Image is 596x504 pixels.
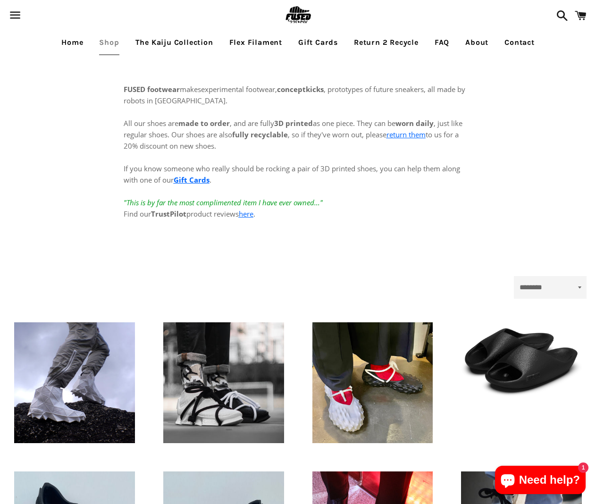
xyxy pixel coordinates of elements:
[128,31,220,54] a: The Kaiju Collection
[151,209,186,218] strong: TrustPilot
[54,31,90,54] a: Home
[277,84,324,94] strong: conceptkicks
[14,322,135,443] a: [3D printed Shoes] - lightweight custom 3dprinted shoes sneakers sandals fused footwear
[386,130,426,139] a: return them
[163,322,284,443] a: [3D printed Shoes] - lightweight custom 3dprinted shoes sneakers sandals fused footwear
[124,198,323,207] em: "This is by far the most complimented item I have ever owned..."
[92,31,126,54] a: Shop
[232,130,288,139] strong: fully recyclable
[291,31,345,54] a: Gift Cards
[174,175,210,185] a: Gift Cards
[124,84,201,94] span: makes
[492,466,588,496] inbox-online-store-chat: Shopify online store chat
[239,209,253,218] a: here
[347,31,426,54] a: Return 2 Recycle
[395,118,434,128] strong: worn daily
[458,31,495,54] a: About
[312,322,433,443] a: [3D printed Shoes] - lightweight custom 3dprinted shoes sneakers sandals fused footwear
[178,118,230,128] strong: made to order
[274,118,313,128] strong: 3D printed
[124,84,465,105] span: experimental footwear, , prototypes of future sneakers, all made by robots in [GEOGRAPHIC_DATA].
[124,84,180,94] strong: FUSED footwear
[461,322,582,399] a: Slate-Black
[124,106,473,219] p: All our shoes are , and are fully as one piece. They can be , just like regular shoes. Our shoes ...
[428,31,456,54] a: FAQ
[497,31,542,54] a: Contact
[222,31,289,54] a: Flex Filament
